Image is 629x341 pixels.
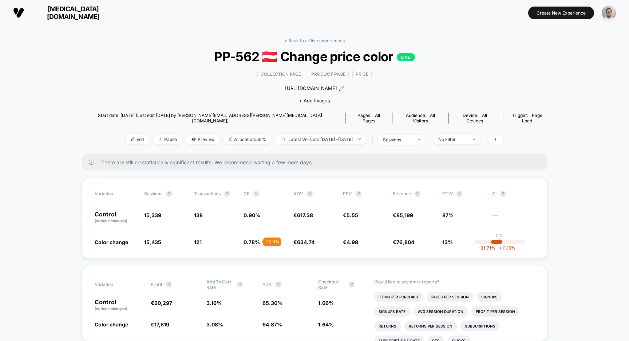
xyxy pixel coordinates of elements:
[456,191,462,197] button: ?
[285,85,337,92] span: [URL][DOMAIN_NAME]
[299,98,330,103] span: + Add Images
[293,212,313,218] span: €
[95,321,128,328] span: Color change
[159,137,162,141] img: end
[95,211,137,224] p: Control
[374,279,535,285] p: Would like to see more reports?
[393,239,414,245] span: €
[492,213,534,224] span: ---
[186,134,220,144] span: Preview
[370,134,377,145] span: |
[307,191,313,197] button: ?
[478,245,495,251] span: -31.71 %
[352,70,372,78] span: PRICE
[297,239,314,245] span: 634.74
[105,49,524,64] span: PP-562 🇦🇹 Change price color
[398,113,443,124] div: Audience:
[396,212,413,218] span: 85,199
[442,212,454,218] span: 87%
[318,300,334,306] span: 1.66 %
[374,306,410,317] li: Signups Rate
[358,138,361,140] img: end
[154,321,169,328] span: 17,819
[263,238,281,246] div: - 12.9 %
[275,134,366,144] span: Latest Version: [DATE] - [DATE]
[343,212,358,218] span: €
[500,191,506,197] button: ?
[383,137,412,142] div: sessions
[153,134,182,144] span: Pause
[349,282,355,287] button: ?
[413,113,435,124] span: All Visitors
[95,239,128,245] span: Color change
[166,282,172,287] button: ?
[442,191,482,197] span: OTW
[95,219,127,223] span: (without changes)
[393,191,411,196] span: Revenue
[393,212,413,218] span: €
[600,5,618,20] button: ppic
[95,191,135,197] span: Variation
[528,7,594,19] button: Create New Experience
[374,321,401,331] li: Returns
[471,306,519,317] li: Profit Per Session
[404,321,457,331] li: Returns Per Session
[356,191,361,197] button: ?
[343,191,352,196] span: PSV
[415,191,420,197] button: ?
[414,306,468,317] li: Avg Session Duration
[224,134,272,144] span: Allocation: 50%
[244,239,260,245] span: 0.78 %
[418,139,420,140] img: end
[229,137,232,141] img: rebalance
[131,137,135,141] img: edit
[495,245,515,251] span: 11.15 %
[262,282,272,287] span: PDV
[11,5,119,21] button: [MEDICAL_DATA][DOMAIN_NAME]
[95,299,143,311] p: Control
[194,239,202,245] span: 121
[297,212,313,218] span: 617.38
[206,321,223,328] span: 3.08 %
[244,191,250,196] span: CR
[507,113,547,124] div: Trigger:
[206,279,233,290] span: Add To Cart Rate
[151,282,162,287] span: Profit
[194,212,203,218] span: 138
[438,137,467,142] div: No Filter
[318,321,334,328] span: 1.64 %
[602,6,616,20] img: ppic
[154,300,172,306] span: 20,297
[95,306,127,311] span: (without changes)
[276,282,281,287] button: ?
[262,321,282,328] span: 64.87 %
[347,212,358,218] span: 5.55
[194,191,221,196] span: Transactions
[347,239,358,245] span: 4.98
[466,113,487,124] span: all devices
[257,70,304,78] span: COLLECTION PAGE
[499,238,500,244] p: |
[82,113,339,124] span: Start date: [DATE] (Last edit [DATE] by [PERSON_NAME][EMAIL_ADDRESS][PERSON_NAME][MEDICAL_DATA][D...
[284,38,345,43] a: < Back to all live experiences
[318,279,345,290] span: Checkout Rate
[126,134,150,144] span: Edit
[144,191,162,196] span: Sessions
[460,321,500,331] li: Subscriptions
[351,113,387,124] div: Pages:
[427,292,473,302] li: Pages Per Session
[144,239,161,245] span: 15,435
[448,113,501,124] span: Device:
[473,138,475,140] img: end
[166,191,172,197] button: ?
[308,70,349,78] span: product page
[281,137,285,141] img: calendar
[492,191,532,197] span: CI
[374,292,423,302] li: Items Per Purchase
[224,191,230,197] button: ?
[144,212,161,218] span: 15,339
[95,279,135,290] span: Variation
[101,159,533,165] span: There are still no statistically significant results. We recommend waiting a few more days
[397,53,415,61] p: LIVE
[396,239,414,245] span: 76,804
